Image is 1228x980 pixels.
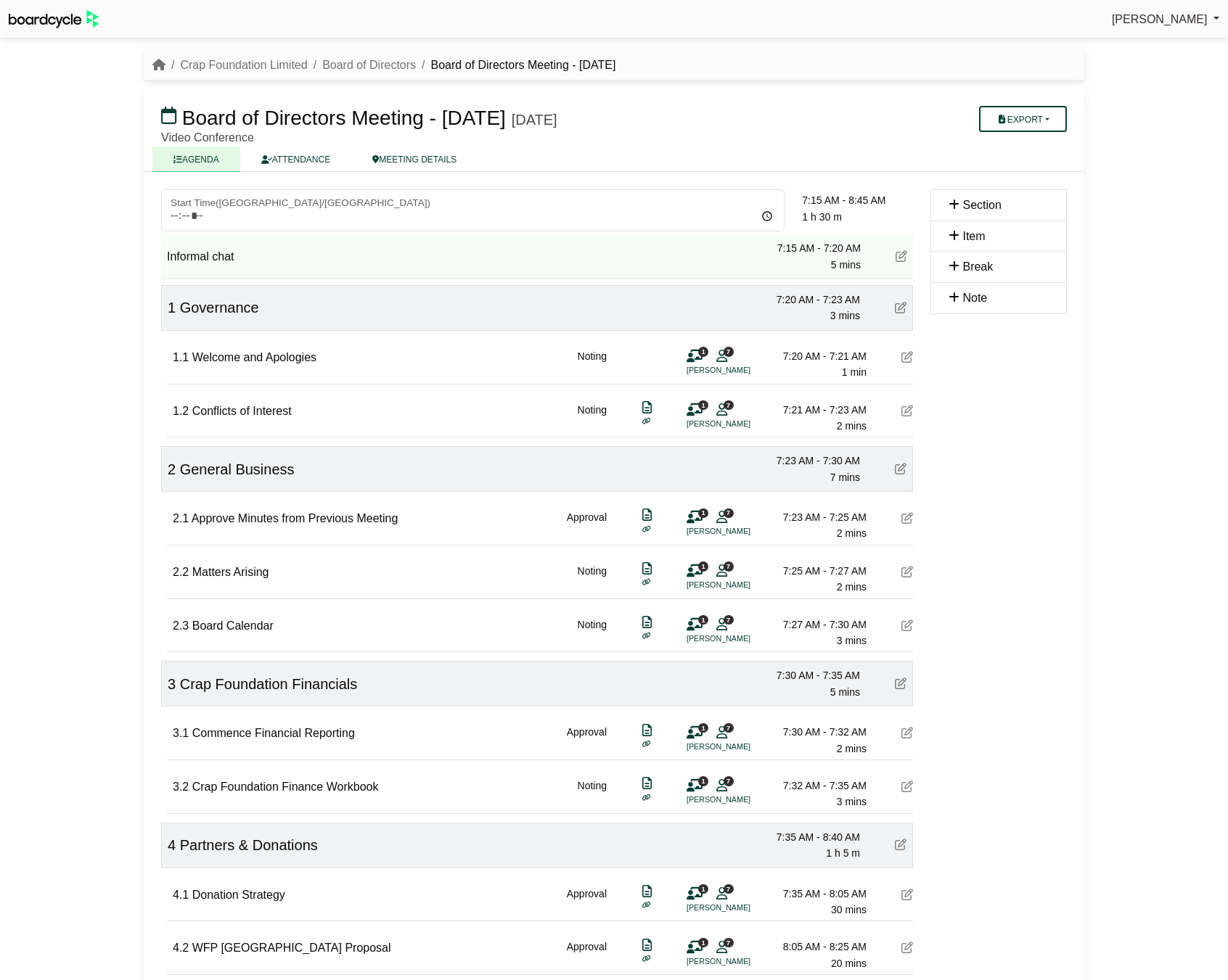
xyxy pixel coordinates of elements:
span: 2.2 [173,566,189,578]
span: Informal chat [167,250,234,263]
span: 2.1 [173,512,189,524]
li: Board of Directors Meeting - [DATE] [416,56,615,75]
div: Noting [578,617,607,649]
span: 1.2 [173,405,189,417]
a: Crap Foundation Limited [180,59,307,71]
span: 1 [698,508,708,518]
div: 7:23 AM - 7:25 AM [765,509,867,525]
span: Partners & Donations [180,837,318,853]
li: [PERSON_NAME] [687,794,795,806]
span: Commence Financial Reporting [192,727,355,739]
a: [PERSON_NAME] [1112,10,1219,29]
span: 7 mins [830,472,860,483]
span: 1 [698,400,708,410]
li: [PERSON_NAME] [687,633,795,645]
span: 7 [724,508,734,518]
div: 7:20 AM - 7:21 AM [765,348,867,364]
div: 7:15 AM - 8:45 AM [802,192,913,208]
div: 8:05 AM - 8:25 AM [765,939,867,955]
span: 3 mins [837,635,867,646]
div: 7:15 AM - 7:20 AM [759,240,861,256]
span: Donation Strategy [192,889,285,901]
span: 3 mins [837,796,867,807]
span: Board of Directors Meeting - [DATE] [182,107,506,129]
div: Approval [567,886,607,918]
span: 1 [698,615,708,625]
span: 3 mins [830,310,860,321]
nav: breadcrumb [152,56,615,75]
span: 4 [168,837,176,853]
li: [PERSON_NAME] [687,741,795,753]
span: Crap Foundation Financials [180,676,358,692]
span: Note [962,292,987,304]
div: Noting [578,348,607,381]
span: 7 [724,723,734,733]
span: Matters Arising [192,566,269,578]
a: ATTENDANCE [240,147,351,172]
span: 7 [724,400,734,410]
li: [PERSON_NAME] [687,418,795,430]
span: 2 mins [837,527,867,539]
span: 2 mins [837,743,867,754]
div: 7:20 AM - 7:23 AM [758,292,860,308]
div: [DATE] [512,111,557,128]
span: 3 [168,676,176,692]
span: Crap Foundation Finance Workbook [192,781,379,793]
span: 7 [724,347,734,356]
a: MEETING DETAILS [351,147,478,172]
div: 7:21 AM - 7:23 AM [765,402,867,418]
div: 7:32 AM - 7:35 AM [765,778,867,794]
span: 1 [698,938,708,947]
span: 1 [698,723,708,733]
span: 1 [168,300,176,316]
div: 7:27 AM - 7:30 AM [765,617,867,633]
span: 7 [724,884,734,894]
button: Export [979,106,1067,132]
span: 2.3 [173,619,189,632]
li: [PERSON_NAME] [687,955,795,968]
span: Conflicts of Interest [192,405,292,417]
span: Governance [180,300,259,316]
span: 1 min [842,366,867,378]
span: Video Conference [161,131,254,144]
span: 1 [698,776,708,786]
span: Break [962,260,993,273]
div: Approval [567,939,607,971]
li: [PERSON_NAME] [687,579,795,591]
span: 2 mins [837,581,867,593]
div: Approval [567,509,607,542]
span: Welcome and Apologies [192,351,316,363]
div: Noting [578,402,607,435]
span: 20 mins [831,958,867,969]
div: Noting [578,778,607,810]
span: 4.1 [173,889,189,901]
span: Section [962,199,1001,211]
span: 2 mins [837,420,867,432]
span: 4.2 [173,942,189,954]
div: 7:23 AM - 7:30 AM [758,453,860,469]
span: 3.2 [173,781,189,793]
span: 1.1 [173,351,189,363]
span: WFP [GEOGRAPHIC_DATA] Proposal [192,942,391,954]
div: 7:25 AM - 7:27 AM [765,563,867,579]
span: 5 mins [831,259,861,271]
div: 7:35 AM - 8:40 AM [758,829,860,845]
span: General Business [180,461,295,477]
li: [PERSON_NAME] [687,902,795,914]
div: 7:30 AM - 7:32 AM [765,724,867,740]
div: 7:35 AM - 8:05 AM [765,886,867,902]
span: 5 mins [830,686,860,698]
div: Approval [567,724,607,757]
li: [PERSON_NAME] [687,364,795,376]
span: 1 h 30 m [802,211,841,223]
span: 7 [724,776,734,786]
span: 1 h 5 m [826,847,860,859]
span: 7 [724,938,734,947]
img: BoardcycleBlackGreen-aaafeed430059cb809a45853b8cf6d952af9d84e6e89e1f1685b34bfd5cb7d64.svg [9,10,99,28]
div: 7:30 AM - 7:35 AM [758,667,860,683]
span: 1 [698,347,708,356]
span: 30 mins [831,904,867,915]
span: 1 [698,884,708,894]
span: 2 [168,461,176,477]
span: 3.1 [173,727,189,739]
